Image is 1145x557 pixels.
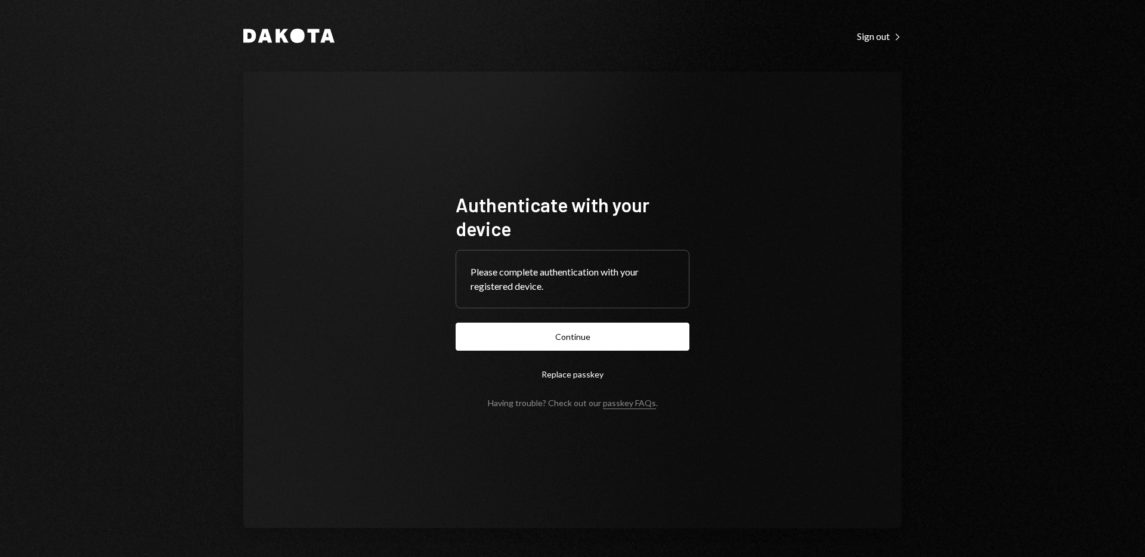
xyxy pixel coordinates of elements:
[456,360,689,388] button: Replace passkey
[857,29,902,42] a: Sign out
[456,193,689,240] h1: Authenticate with your device
[456,323,689,351] button: Continue
[857,30,902,42] div: Sign out
[603,398,656,409] a: passkey FAQs
[488,398,658,408] div: Having trouble? Check out our .
[471,265,674,293] div: Please complete authentication with your registered device.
